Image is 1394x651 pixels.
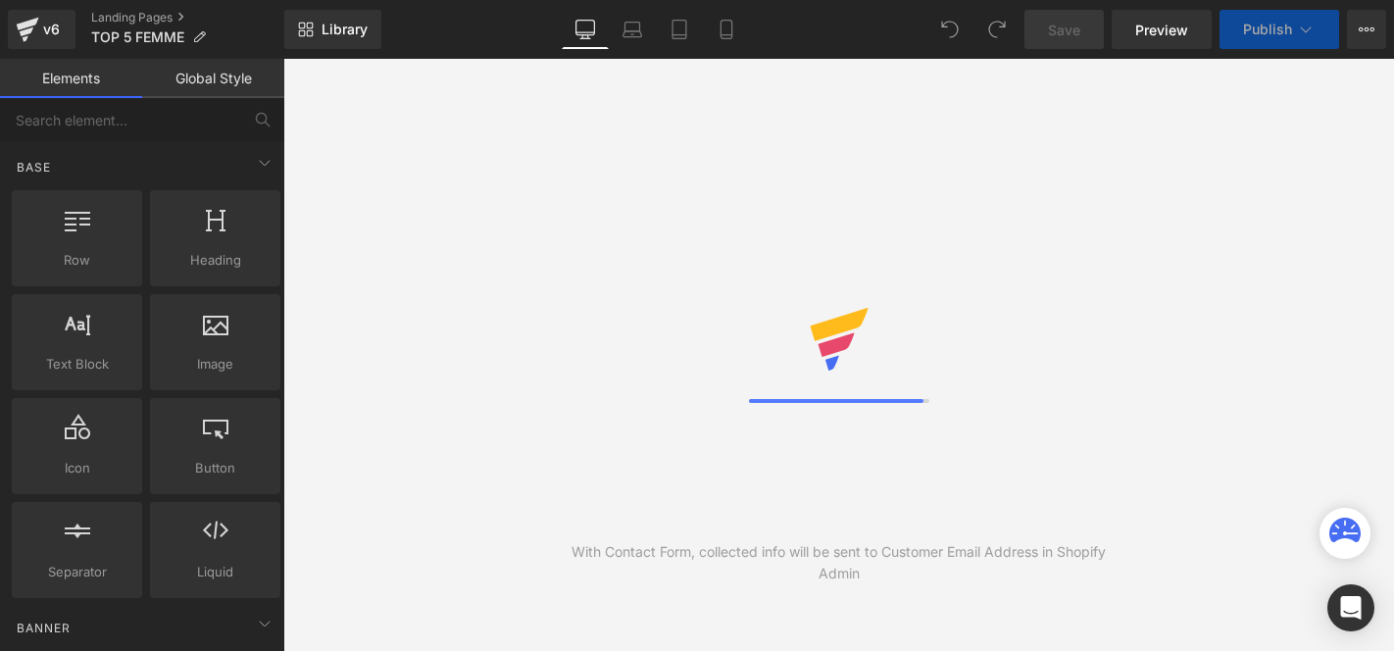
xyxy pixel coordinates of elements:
[1048,20,1080,40] span: Save
[156,562,274,582] span: Liquid
[1347,10,1386,49] button: More
[39,17,64,42] div: v6
[322,21,368,38] span: Library
[284,10,381,49] a: New Library
[156,354,274,375] span: Image
[15,619,73,637] span: Banner
[703,10,750,49] a: Mobile
[91,10,284,25] a: Landing Pages
[8,10,75,49] a: v6
[656,10,703,49] a: Tablet
[1327,584,1374,631] div: Open Intercom Messenger
[562,10,609,49] a: Desktop
[18,354,136,375] span: Text Block
[156,458,274,478] span: Button
[15,158,53,176] span: Base
[18,250,136,271] span: Row
[142,59,284,98] a: Global Style
[18,562,136,582] span: Separator
[91,29,184,45] span: TOP 5 FEMME
[930,10,970,49] button: Undo
[1112,10,1212,49] a: Preview
[977,10,1017,49] button: Redo
[1220,10,1339,49] button: Publish
[18,458,136,478] span: Icon
[609,10,656,49] a: Laptop
[1135,20,1188,40] span: Preview
[561,541,1117,584] div: With Contact Form, collected info will be sent to Customer Email Address in Shopify Admin
[156,250,274,271] span: Heading
[1243,22,1292,37] span: Publish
